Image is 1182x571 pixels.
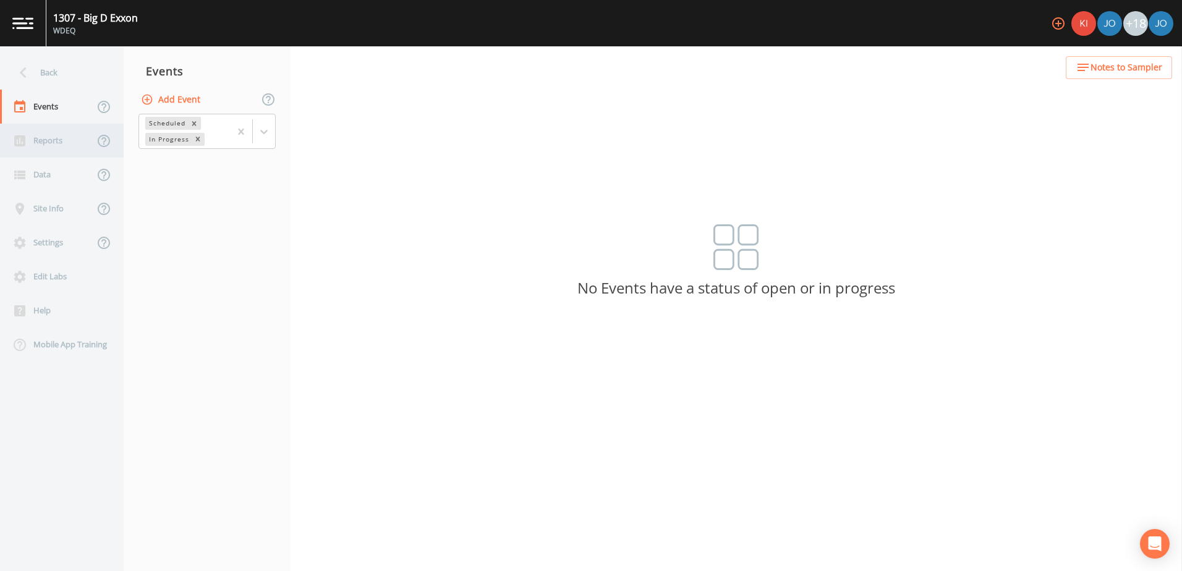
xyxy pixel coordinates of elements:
[1071,11,1096,36] img: 90c1b0c37970a682c16f0c9ace18ad6c
[12,17,33,29] img: logo
[145,133,191,146] div: In Progress
[1066,56,1172,79] button: Notes to Sampler
[1123,11,1148,36] div: +18
[713,224,759,270] img: svg%3e
[1097,11,1123,36] div: Josh Watzak
[124,56,291,87] div: Events
[1071,11,1097,36] div: Kira Cunniff
[145,117,187,130] div: Scheduled
[1097,11,1122,36] img: d2de15c11da5451b307a030ac90baa3e
[187,117,201,130] div: Remove Scheduled
[1140,529,1170,559] div: Open Intercom Messenger
[1149,11,1173,36] img: d2de15c11da5451b307a030ac90baa3e
[53,25,138,36] div: WDEQ
[191,133,205,146] div: Remove In Progress
[53,11,138,25] div: 1307 - Big D Exxon
[1091,60,1162,75] span: Notes to Sampler
[138,88,205,111] button: Add Event
[291,282,1182,294] p: No Events have a status of open or in progress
